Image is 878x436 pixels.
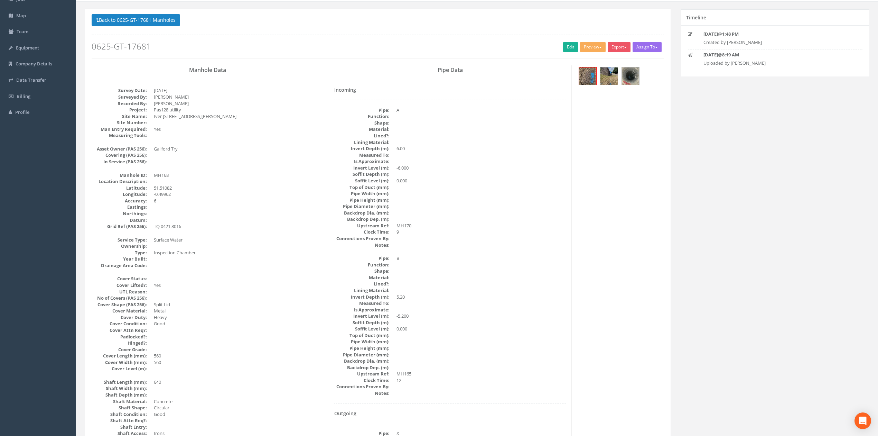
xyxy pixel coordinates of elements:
[92,320,147,327] dt: Cover Condition:
[92,146,147,152] dt: Asset Owner (PAS 256):
[92,204,147,210] dt: Eastings:
[92,191,147,198] dt: Longitude:
[92,198,147,204] dt: Accuracy:
[92,113,147,120] dt: Site Name:
[703,39,847,46] p: Created by [PERSON_NAME]
[334,87,566,92] h4: Incoming
[92,424,147,430] dt: Shaft Entry:
[334,294,390,300] dt: Invert Depth (m):
[334,190,390,197] dt: Pipe Width (mm):
[334,184,390,191] dt: Top of Duct (mm):
[92,243,147,249] dt: Ownership:
[334,287,390,294] dt: Lining Material:
[92,334,147,340] dt: Padlocked?:
[334,371,390,377] dt: Upstream Ref:
[334,274,390,281] dt: Material:
[334,165,390,171] dt: Invert Level (m):
[92,107,147,113] dt: Project:
[396,294,566,300] dd: 5.20
[92,379,147,385] dt: Shaft Length (mm):
[92,119,147,126] dt: Site Number:
[722,31,739,37] strong: 1:48 PM
[686,15,706,20] h5: Timeline
[92,158,147,165] dt: In Service (PAS 256):
[154,353,324,359] dd: 560
[703,52,847,58] p: @
[703,31,847,37] p: @
[92,42,664,51] h2: 0625-GT-17681
[154,359,324,366] dd: 560
[92,237,147,243] dt: Service Type:
[92,14,180,26] button: Back to 0625-GT-17681 Manholes
[334,300,390,307] dt: Measured To:
[154,398,324,405] dd: Concrete
[396,229,566,235] dd: 9
[92,398,147,405] dt: Shaft Material:
[334,352,390,358] dt: Pipe Diameter (mm):
[154,172,324,179] dd: MH168
[334,268,390,274] dt: Shape:
[92,172,147,179] dt: Manhole ID:
[92,67,324,73] h3: Manhole Data
[334,229,390,235] dt: Clock Time:
[563,42,578,52] a: Edit
[334,171,390,178] dt: Soffit Depth (m):
[154,87,324,94] dd: [DATE]
[154,249,324,256] dd: Inspection Chamber
[154,107,324,113] dd: Pas128 utility
[154,113,324,120] dd: Iver [STREET_ADDRESS][PERSON_NAME]
[396,107,566,113] dd: A
[334,126,390,133] dt: Material:
[92,417,147,424] dt: Shaft Attn Req?:
[92,178,147,185] dt: Location Description:
[92,385,147,392] dt: Shaft Width (mm):
[154,146,324,152] dd: Galiford Try
[92,295,147,301] dt: No of Covers (PAS 256):
[92,365,147,372] dt: Cover Level (m):
[334,390,390,397] dt: Notes:
[154,405,324,411] dd: Circular
[92,249,147,256] dt: Type:
[396,145,566,152] dd: 6.00
[92,405,147,411] dt: Shaft Shape:
[334,120,390,126] dt: Shape:
[396,178,566,184] dd: 0.000
[334,145,390,152] dt: Invert Depth (m):
[396,165,566,171] dd: -6.000
[334,178,390,184] dt: Soffit Level (m):
[396,326,566,332] dd: 0.000
[334,332,390,339] dt: Top of Duct (mm):
[16,61,52,67] span: Company Details
[334,383,390,390] dt: Connections Proven By:
[92,217,147,224] dt: Datum:
[17,93,30,99] span: Billing
[334,210,390,216] dt: Backdrop Dia. (mm):
[334,281,390,287] dt: Lined?:
[334,158,390,165] dt: Is Approximate:
[92,210,147,217] dt: Northings:
[396,255,566,262] dd: B
[334,345,390,352] dt: Pipe Height (mm):
[334,313,390,319] dt: Invert Level (m):
[92,353,147,359] dt: Cover Length (mm):
[334,307,390,313] dt: Is Approximate:
[154,379,324,385] dd: 640
[334,255,390,262] dt: Pipe:
[334,107,390,113] dt: Pipe:
[703,60,847,66] p: Uploaded by [PERSON_NAME]
[92,359,147,366] dt: Cover Width (mm):
[703,52,718,58] strong: [DATE]
[334,139,390,146] dt: Lining Material:
[92,132,147,139] dt: Measuring Tools:
[154,126,324,133] dd: Yes
[334,235,390,242] dt: Connections Proven By:
[396,377,566,384] dd: 12
[334,242,390,248] dt: Notes:
[92,94,147,100] dt: Surveyed By:
[92,262,147,269] dt: Drainage Area Code:
[16,45,39,51] span: Equipment
[334,326,390,332] dt: Soffit Level (m):
[334,222,390,229] dt: Upstream Ref:
[854,412,871,429] div: Open Intercom Messenger
[154,185,324,191] dd: 51.51082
